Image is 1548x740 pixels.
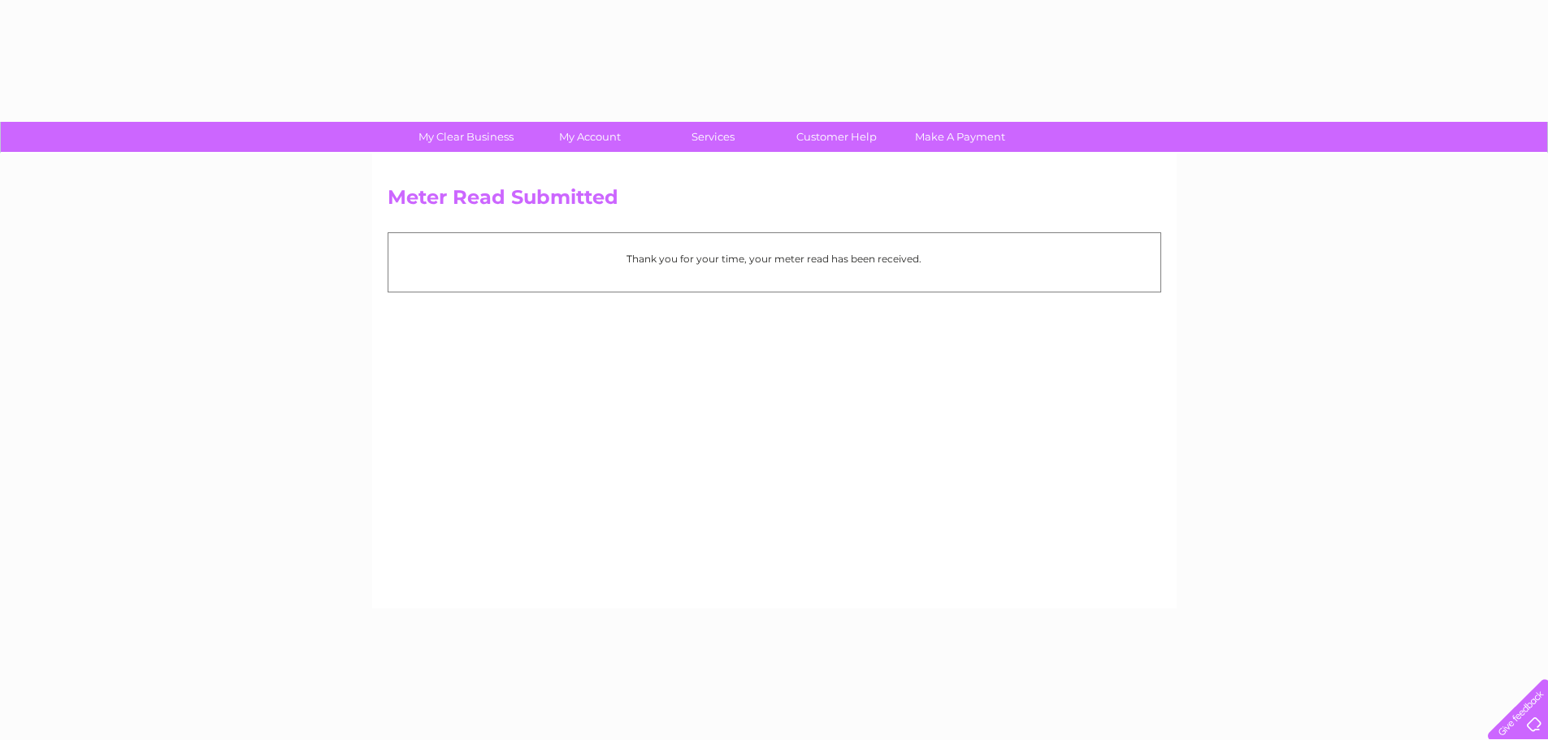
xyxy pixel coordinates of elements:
[893,122,1027,152] a: Make A Payment
[399,122,533,152] a: My Clear Business
[523,122,657,152] a: My Account
[397,251,1152,266] p: Thank you for your time, your meter read has been received.
[646,122,780,152] a: Services
[388,186,1161,217] h2: Meter Read Submitted
[770,122,904,152] a: Customer Help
